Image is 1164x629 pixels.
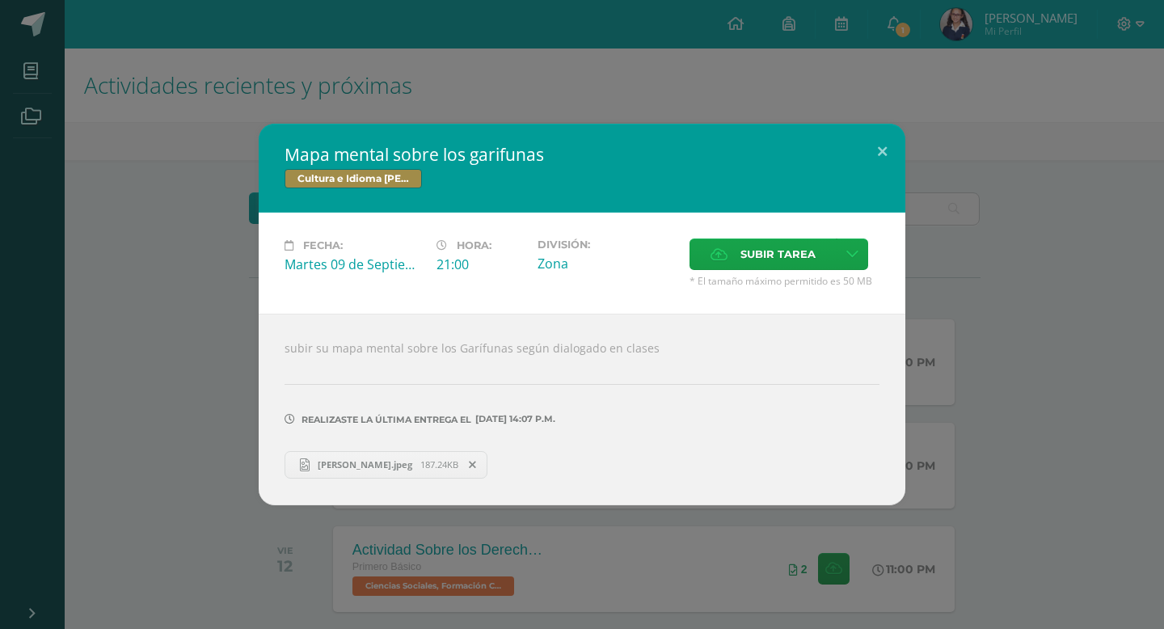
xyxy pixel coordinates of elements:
span: 187.24KB [420,458,458,471]
div: 21:00 [436,255,525,273]
div: Zona [538,255,677,272]
span: Cultura e Idioma [PERSON_NAME] o Xinca [285,169,422,188]
span: Hora: [457,239,491,251]
span: Fecha: [303,239,343,251]
label: División: [538,239,677,251]
span: [DATE] 14:07 p.m. [471,419,555,420]
a: [PERSON_NAME].jpeg 187.24KB [285,451,487,479]
span: Remover entrega [459,456,487,474]
span: * El tamaño máximo permitido es 50 MB [690,274,879,288]
span: [PERSON_NAME].jpeg [310,458,420,471]
span: Subir tarea [740,239,816,269]
h2: Mapa mental sobre los garifunas [285,143,879,166]
span: Realizaste la última entrega el [302,414,471,425]
div: Martes 09 de Septiembre [285,255,424,273]
div: subir su mapa mental sobre los Garífunas según dialogado en clases [259,314,905,504]
button: Close (Esc) [859,124,905,179]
